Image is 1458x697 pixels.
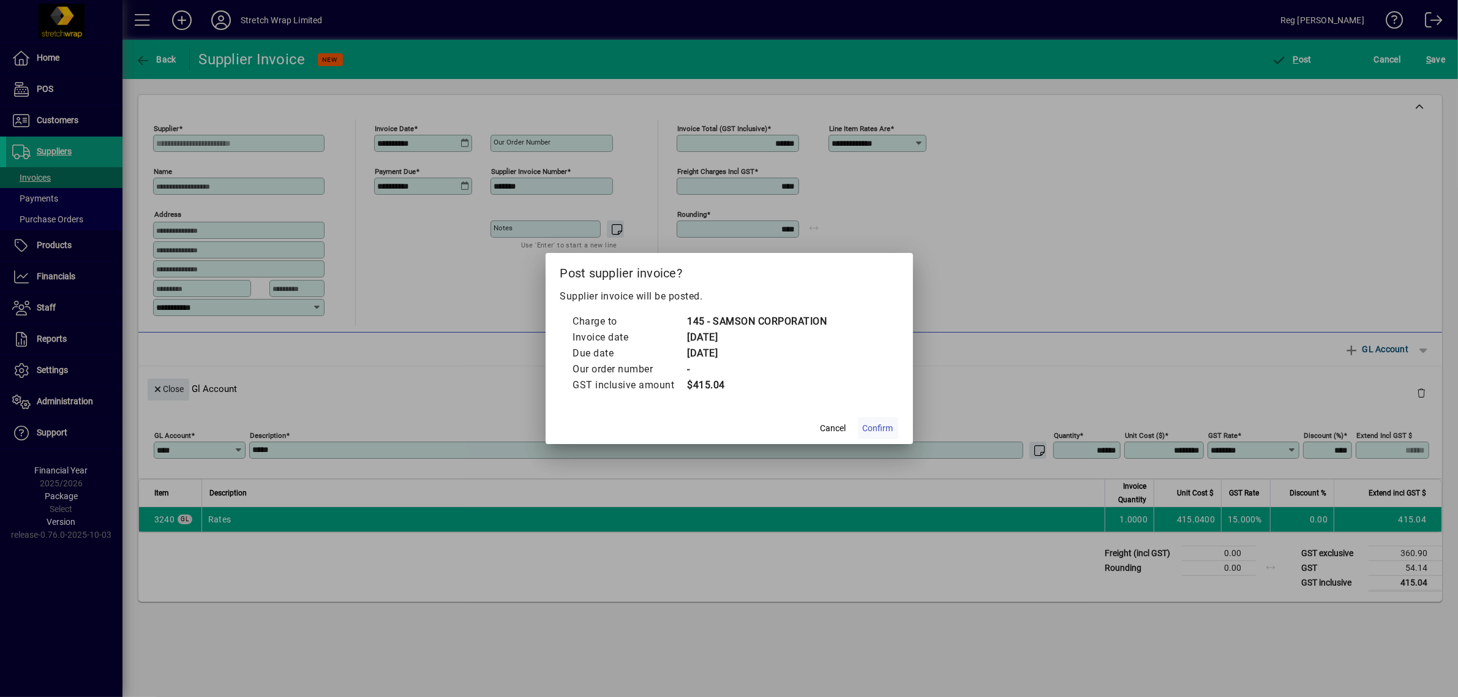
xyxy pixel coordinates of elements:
h2: Post supplier invoice? [546,253,913,288]
td: Invoice date [573,330,687,345]
td: Due date [573,345,687,361]
span: Confirm [863,422,893,435]
td: [DATE] [687,330,827,345]
td: [DATE] [687,345,827,361]
button: Cancel [814,417,853,439]
span: Cancel [821,422,846,435]
td: Our order number [573,361,687,377]
p: Supplier invoice will be posted. [560,289,898,304]
button: Confirm [858,417,898,439]
td: $415.04 [687,377,827,393]
td: - [687,361,827,377]
td: Charge to [573,314,687,330]
td: 145 - SAMSON CORPORATION [687,314,827,330]
td: GST inclusive amount [573,377,687,393]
